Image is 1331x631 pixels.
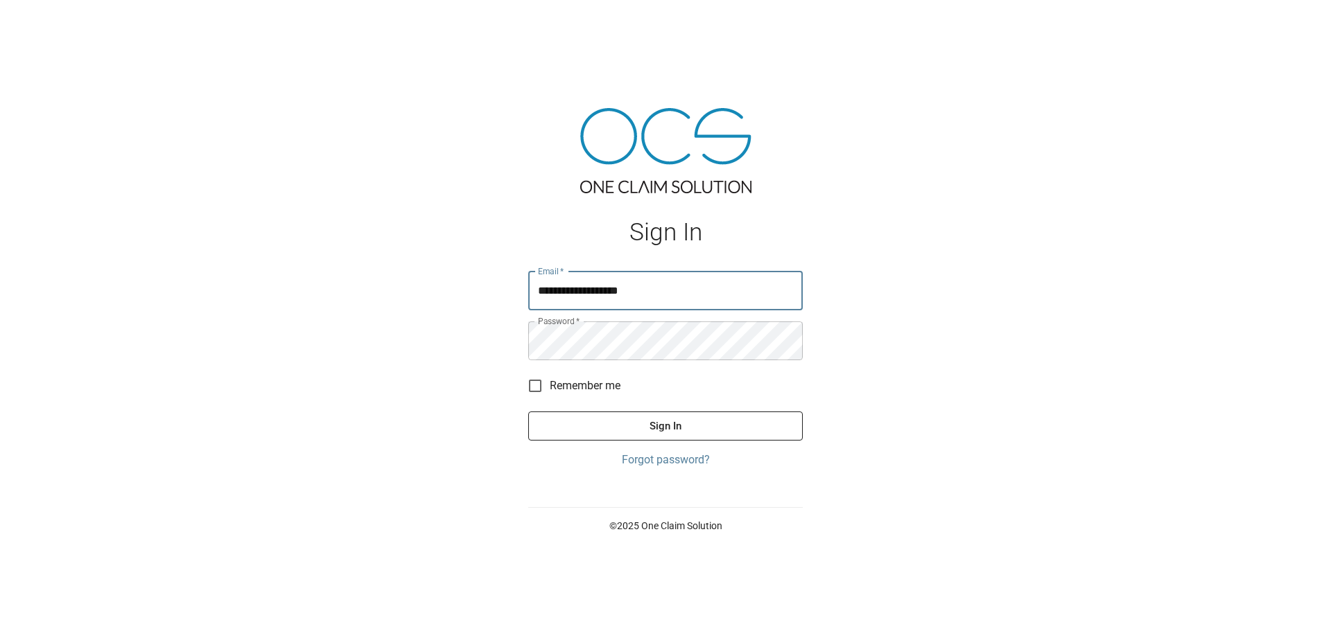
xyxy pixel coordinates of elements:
span: Remember me [550,377,620,394]
button: Sign In [528,411,803,441]
img: ocs-logo-tra.png [580,108,751,193]
a: Forgot password? [528,452,803,468]
h1: Sign In [528,218,803,247]
p: © 2025 One Claim Solution [528,519,803,533]
label: Password [538,315,580,327]
img: ocs-logo-white-transparent.png [17,8,72,36]
label: Email [538,265,564,277]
